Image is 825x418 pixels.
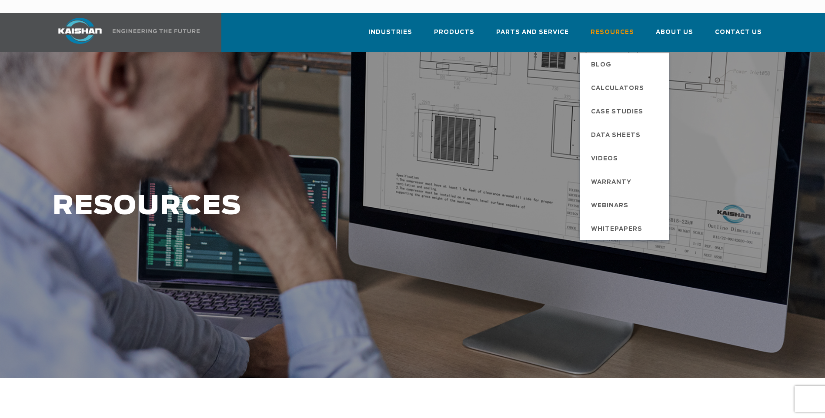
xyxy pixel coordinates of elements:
a: Resources [591,21,634,50]
span: Warranty [591,175,631,190]
span: Data Sheets [591,128,641,143]
span: Videos [591,152,618,166]
a: Contact Us [715,21,762,50]
span: Parts and Service [496,27,569,37]
a: Whitepapers [582,217,669,240]
a: Products [434,21,474,50]
a: Data Sheets [582,123,669,146]
span: Webinars [591,199,628,213]
img: Engineering the future [113,29,200,33]
span: Blog [591,58,611,73]
span: Whitepapers [591,222,642,237]
a: Kaishan USA [47,13,201,52]
a: Parts and Service [496,21,569,50]
span: About Us [656,27,693,37]
a: Videos [582,146,669,170]
a: Calculators [582,76,669,100]
span: Products [434,27,474,37]
a: Case Studies [582,100,669,123]
img: kaishan logo [47,18,113,44]
a: Webinars [582,193,669,217]
span: Calculators [591,81,644,96]
a: Warranty [582,170,669,193]
a: Industries [368,21,412,50]
a: Blog [582,53,669,76]
h1: RESOURCES [53,192,651,221]
span: Resources [591,27,634,37]
a: About Us [656,21,693,50]
span: Case Studies [591,105,643,119]
span: Industries [368,27,412,37]
span: Contact Us [715,27,762,37]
